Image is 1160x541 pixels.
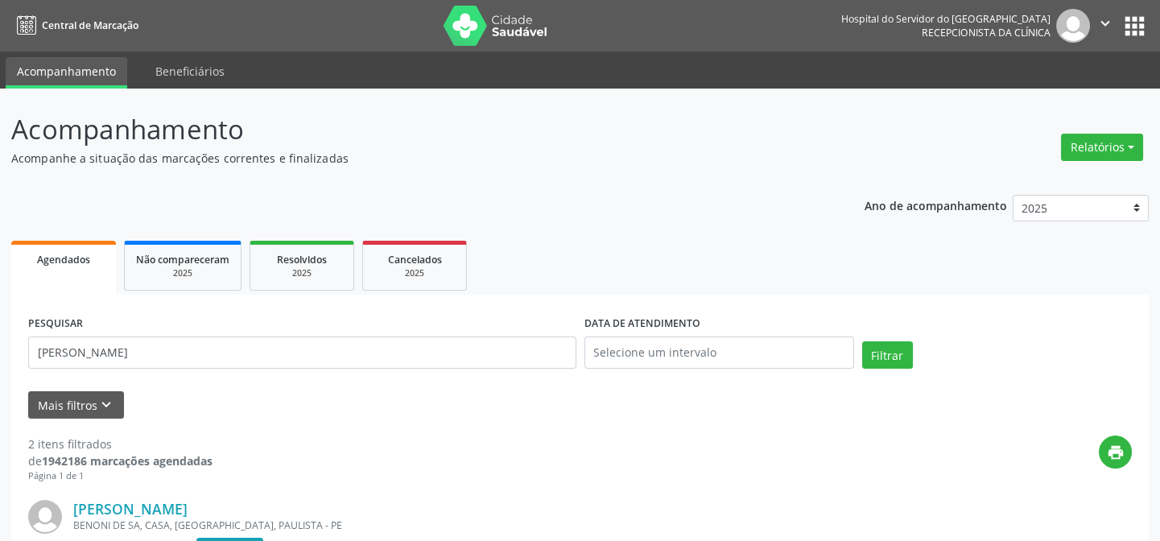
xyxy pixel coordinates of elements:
a: [PERSON_NAME] [73,500,188,518]
span: Central de Marcação [42,19,138,32]
div: 2025 [262,267,342,279]
span: Agendados [37,253,90,266]
a: Acompanhamento [6,57,127,89]
div: BENONI DE SA, CASA, [GEOGRAPHIC_DATA], PAULISTA - PE [73,518,890,532]
p: Ano de acompanhamento [865,195,1007,215]
button: apps [1121,12,1149,40]
strong: 1942186 marcações agendadas [42,453,213,469]
span: Não compareceram [136,253,229,266]
div: de [28,452,213,469]
span: Cancelados [388,253,442,266]
img: img [1056,9,1090,43]
button: Filtrar [862,341,913,369]
p: Acompanhamento [11,109,807,150]
button: print [1099,436,1132,469]
i:  [1096,14,1114,32]
div: Hospital do Servidor do [GEOGRAPHIC_DATA] [841,12,1051,26]
img: img [28,500,62,534]
i: print [1107,444,1125,461]
input: Nome, código do beneficiário ou CPF [28,337,576,369]
input: Selecione um intervalo [584,337,854,369]
button: Relatórios [1061,134,1143,161]
a: Central de Marcação [11,12,138,39]
div: Página 1 de 1 [28,469,213,483]
span: Recepcionista da clínica [922,26,1051,39]
label: DATA DE ATENDIMENTO [584,312,700,337]
div: 2025 [136,267,229,279]
div: 2 itens filtrados [28,436,213,452]
label: PESQUISAR [28,312,83,337]
p: Acompanhe a situação das marcações correntes e finalizadas [11,150,807,167]
button: Mais filtroskeyboard_arrow_down [28,391,124,419]
i: keyboard_arrow_down [97,396,115,414]
a: Beneficiários [144,57,236,85]
button:  [1090,9,1121,43]
span: Resolvidos [277,253,327,266]
div: 2025 [374,267,455,279]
